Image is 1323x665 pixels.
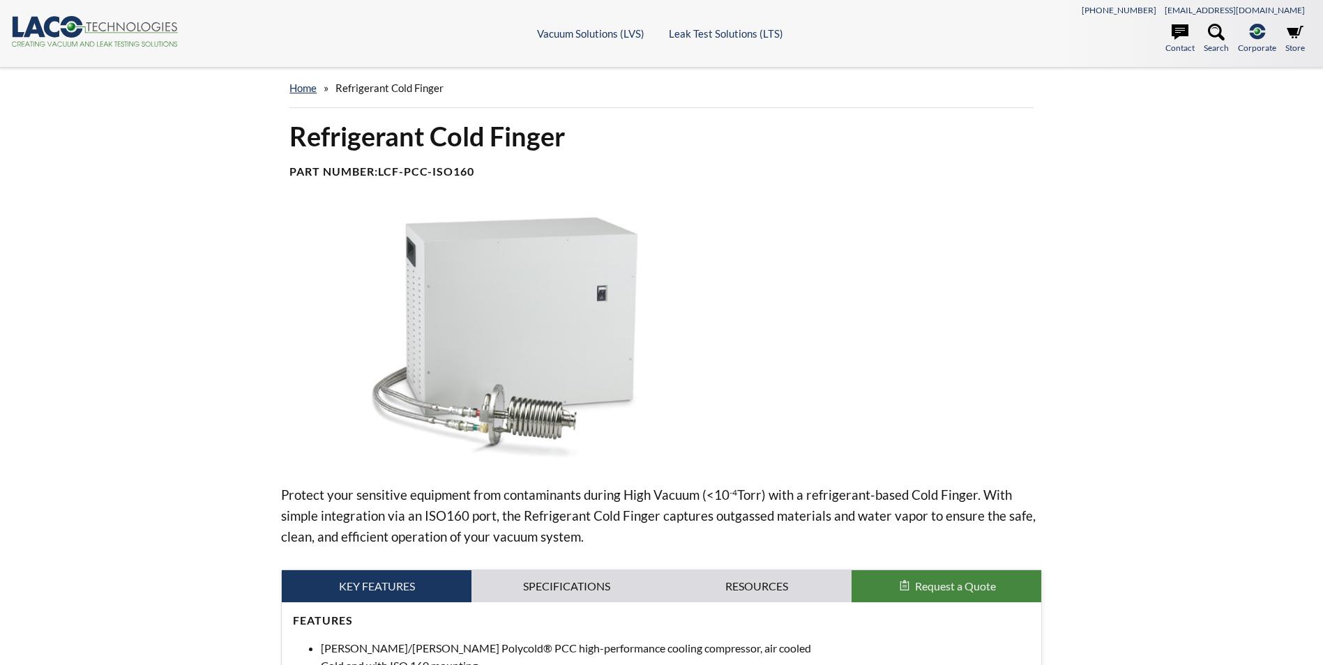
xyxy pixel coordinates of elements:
a: Key Features [282,570,471,602]
li: [PERSON_NAME]/[PERSON_NAME] Polycold® PCC high-performance cooling compressor, air cooled [321,639,1029,657]
a: Vacuum Solutions (LVS) [537,27,644,40]
div: » [289,68,1033,108]
a: [EMAIL_ADDRESS][DOMAIN_NAME] [1165,5,1305,15]
a: Resources [662,570,852,602]
a: Leak Test Solutions (LTS) [669,27,783,40]
span: Request a Quote [915,579,996,593]
a: home [289,82,317,94]
span: Corporate [1238,41,1276,54]
a: Contact [1165,24,1195,54]
h4: Features [293,613,1029,628]
h4: Part Number: [289,165,1033,179]
a: Store [1285,24,1305,54]
sup: -4 [729,487,737,498]
span: Refrigerant Cold Finger [335,82,444,94]
b: LCF-PCC-ISO160 [378,165,474,178]
a: Specifications [471,570,661,602]
p: Protect your sensitive equipment from contaminants during High Vacuum (<10 Torr) with a refrigera... [281,484,1041,547]
a: Search [1204,24,1229,54]
button: Request a Quote [852,570,1041,602]
img: Refrigerant Cold Finger and Chiller image [281,213,726,462]
h1: Refrigerant Cold Finger [289,119,1033,153]
a: [PHONE_NUMBER] [1082,5,1156,15]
